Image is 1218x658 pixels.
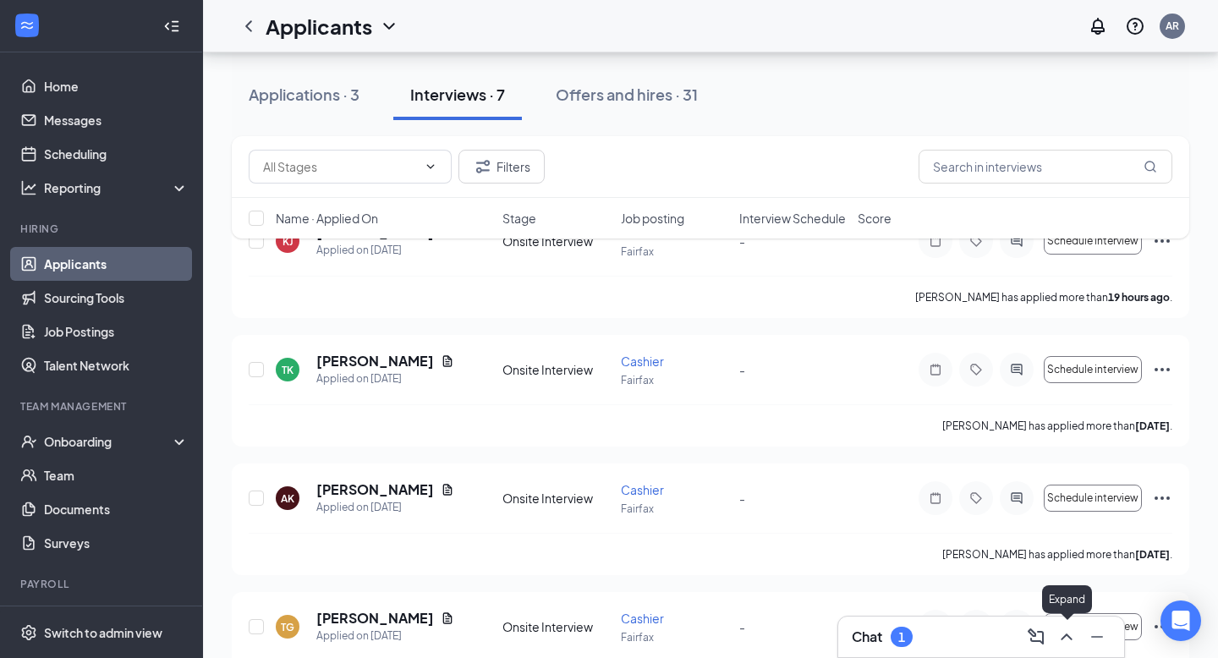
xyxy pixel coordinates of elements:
[316,480,434,499] h5: [PERSON_NAME]
[20,624,37,641] svg: Settings
[316,370,454,387] div: Applied on [DATE]
[915,290,1172,304] p: [PERSON_NAME] has applied more than .
[1152,488,1172,508] svg: Ellipses
[621,210,684,227] span: Job posting
[1044,613,1142,640] button: Schedule interview
[925,363,946,376] svg: Note
[441,483,454,496] svg: Document
[739,362,745,377] span: -
[621,354,664,369] span: Cashier
[239,16,259,36] svg: ChevronLeft
[1047,364,1138,376] span: Schedule interview
[919,150,1172,184] input: Search in interviews
[44,137,189,171] a: Scheduling
[1108,291,1170,304] b: 19 hours ago
[44,492,189,526] a: Documents
[739,210,846,227] span: Interview Schedule
[502,618,611,635] div: Onsite Interview
[1053,623,1080,650] button: ChevronUp
[20,399,185,414] div: Team Management
[1023,623,1050,650] button: ComposeMessage
[621,611,664,626] span: Cashier
[621,482,664,497] span: Cashier
[1084,623,1111,650] button: Minimize
[1135,419,1170,432] b: [DATE]
[556,84,698,105] div: Offers and hires · 31
[44,458,189,492] a: Team
[1056,627,1077,647] svg: ChevronUp
[316,499,454,516] div: Applied on [DATE]
[966,491,986,505] svg: Tag
[1042,585,1092,613] div: Expand
[44,315,189,348] a: Job Postings
[316,609,434,628] h5: [PERSON_NAME]
[44,179,189,196] div: Reporting
[1087,627,1107,647] svg: Minimize
[621,630,729,644] p: Fairfax
[852,628,882,646] h3: Chat
[20,222,185,236] div: Hiring
[44,103,189,137] a: Messages
[621,373,729,387] p: Fairfax
[1144,160,1157,173] svg: MagnifyingGlass
[282,363,294,377] div: TK
[44,624,162,641] div: Switch to admin view
[276,210,378,227] span: Name · Applied On
[1044,485,1142,512] button: Schedule interview
[163,18,180,35] svg: Collapse
[316,628,454,644] div: Applied on [DATE]
[1007,363,1027,376] svg: ActiveChat
[898,630,905,644] div: 1
[1152,617,1172,637] svg: Ellipses
[44,281,189,315] a: Sourcing Tools
[1026,627,1046,647] svg: ComposeMessage
[441,354,454,368] svg: Document
[473,156,493,177] svg: Filter
[1160,600,1201,641] div: Open Intercom Messenger
[1166,19,1179,33] div: AR
[441,611,454,625] svg: Document
[502,210,536,227] span: Stage
[44,348,189,382] a: Talent Network
[1152,359,1172,380] svg: Ellipses
[44,526,189,560] a: Surveys
[739,491,745,506] span: -
[20,577,185,591] div: Payroll
[44,69,189,103] a: Home
[424,160,437,173] svg: ChevronDown
[858,210,892,227] span: Score
[281,491,294,506] div: AK
[316,352,434,370] h5: [PERSON_NAME]
[1125,16,1145,36] svg: QuestionInfo
[20,433,37,450] svg: UserCheck
[739,619,745,634] span: -
[19,17,36,34] svg: WorkstreamLogo
[44,433,174,450] div: Onboarding
[263,157,417,176] input: All Stages
[1135,548,1170,561] b: [DATE]
[502,361,611,378] div: Onsite Interview
[410,84,505,105] div: Interviews · 7
[458,150,545,184] button: Filter Filters
[44,602,189,636] a: PayrollCrown
[44,247,189,281] a: Applicants
[1088,16,1108,36] svg: Notifications
[925,491,946,505] svg: Note
[379,16,399,36] svg: ChevronDown
[281,620,294,634] div: TG
[621,502,729,516] p: Fairfax
[1007,491,1027,505] svg: ActiveChat
[942,547,1172,562] p: [PERSON_NAME] has applied more than .
[966,363,986,376] svg: Tag
[1044,356,1142,383] button: Schedule interview
[20,179,37,196] svg: Analysis
[942,419,1172,433] p: [PERSON_NAME] has applied more than .
[502,490,611,507] div: Onsite Interview
[1047,492,1138,504] span: Schedule interview
[266,12,372,41] h1: Applicants
[249,84,359,105] div: Applications · 3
